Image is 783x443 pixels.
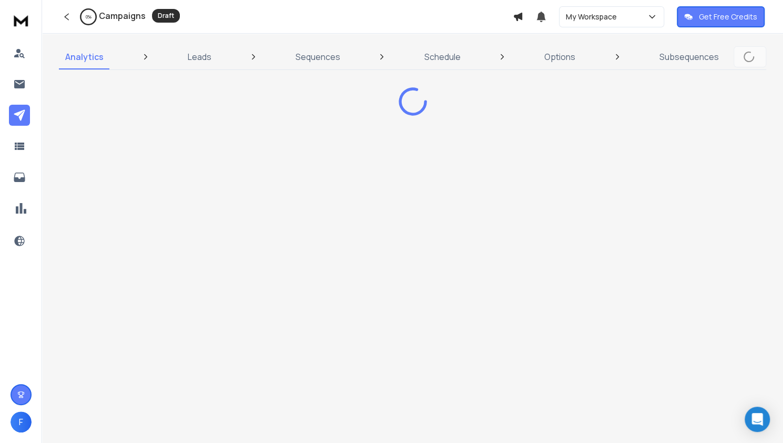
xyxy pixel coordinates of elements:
[11,411,32,432] button: F
[181,44,218,69] a: Leads
[677,6,765,27] button: Get Free Credits
[418,44,466,69] a: Schedule
[152,9,180,23] div: Draft
[188,51,211,63] p: Leads
[86,14,91,20] p: 0 %
[424,51,460,63] p: Schedule
[544,51,575,63] p: Options
[745,407,770,432] div: Open Intercom Messenger
[59,44,110,69] a: Analytics
[65,51,104,63] p: Analytics
[653,44,725,69] a: Subsequences
[11,11,32,30] img: logo
[699,12,757,22] p: Get Free Credits
[99,9,146,22] h1: Campaigns
[659,51,719,63] p: Subsequences
[566,12,621,22] p: My Workspace
[289,44,347,69] a: Sequences
[538,44,582,69] a: Options
[296,51,340,63] p: Sequences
